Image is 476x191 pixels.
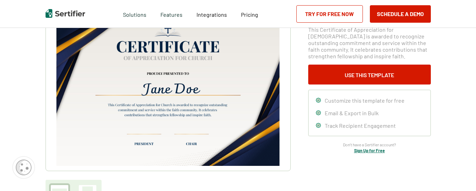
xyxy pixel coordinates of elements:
[16,160,32,175] img: Cookie Popup Icon
[325,97,405,104] span: Customize this template for free
[325,122,396,129] span: Track Recipient Engagement
[325,110,379,116] span: Email & Export in Bulk
[196,11,227,18] span: Integrations
[308,26,431,59] span: This Certificate of Appreciation for [DEMOGRAPHIC_DATA] is awarded to recognize outstanding commi...
[241,9,258,18] a: Pricing
[56,9,279,166] img: Certificate of Appreciation for Church​
[296,5,363,23] a: Try for Free Now
[354,148,385,153] a: Sign Up for Free
[241,11,258,18] span: Pricing
[46,9,85,18] img: Sertifier | Digital Credentialing Platform
[370,5,431,23] button: Schedule a Demo
[123,9,146,18] span: Solutions
[441,157,476,191] iframe: Chat Widget
[343,141,396,148] span: Don’t have a Sertifier account?
[196,9,227,18] a: Integrations
[308,65,431,85] button: Use This Template
[160,9,182,18] span: Features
